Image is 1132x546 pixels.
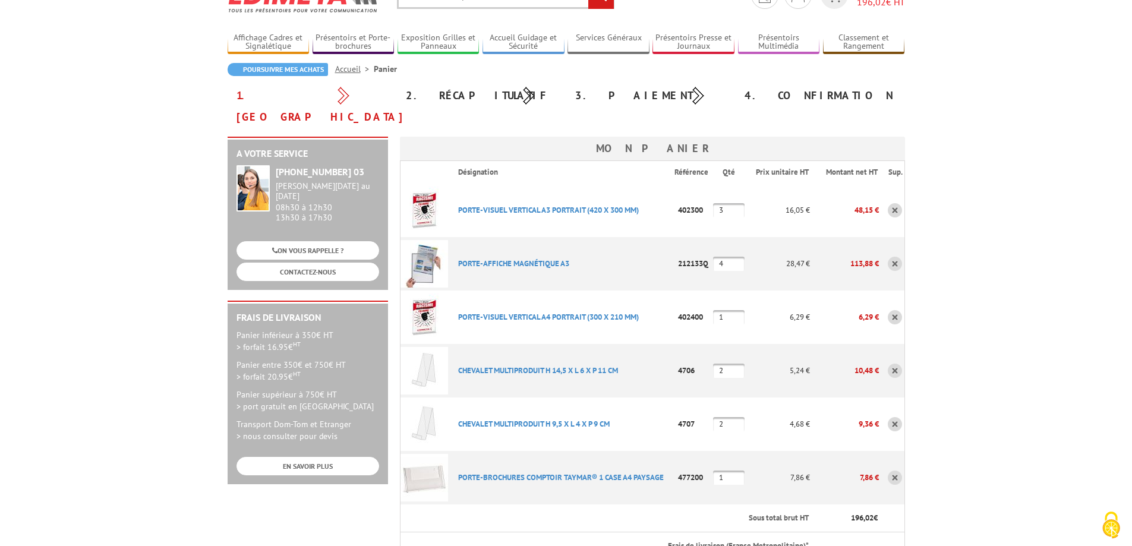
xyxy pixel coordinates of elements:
[674,167,711,178] p: Référence
[293,340,301,348] sup: HT
[738,33,820,52] a: Présentoirs Multimédia
[228,85,397,128] div: 1. [GEOGRAPHIC_DATA]
[374,63,397,75] li: Panier
[237,371,301,382] span: > forfait 20.95€
[458,258,569,269] a: PORTE-AFFICHE MAGNéTIQUE A3
[401,293,448,341] img: PORTE-VISUEL VERTICAL A4 PORTRAIT (300 X 210 MM)
[458,472,664,482] a: PORTE-BROCHURES COMPTOIR TAYMAR® 1 CASE A4 PAYSAGE
[810,253,878,274] p: 113,88 €
[237,431,338,441] span: > nous consulter pour devis
[674,414,712,434] p: 4707
[745,360,810,381] p: 5,24 €
[483,33,565,52] a: Accueil Guidage et Sécurité
[745,414,810,434] p: 4,68 €
[736,85,905,106] div: 4. Confirmation
[276,181,379,222] div: 08h30 à 12h30 13h30 à 17h30
[237,165,270,212] img: widget-service.jpg
[745,200,810,220] p: 16,05 €
[228,33,310,52] a: Affichage Cadres et Signalétique
[237,389,379,412] p: Panier supérieur à 750€ HT
[810,414,878,434] p: 9,36 €
[879,161,904,184] th: Sup.
[755,167,809,178] p: Prix unitaire HT
[397,85,566,106] div: 2. Récapitulatif
[276,166,364,178] strong: [PHONE_NUMBER] 03
[313,33,395,52] a: Présentoirs et Porte-brochures
[449,504,810,532] th: Sous total brut HT
[237,401,374,412] span: > port gratuit en [GEOGRAPHIC_DATA]
[713,161,745,184] th: Qté
[810,307,878,327] p: 6,29 €
[401,347,448,394] img: CHEVALET MULTIPRODUIT H 14,5 X L 6 X P 11 CM
[237,313,379,323] h2: Frais de Livraison
[398,33,480,52] a: Exposition Grilles et Panneaux
[237,457,379,475] a: EN SAVOIR PLUS
[401,240,448,288] img: PORTE-AFFICHE MAGNéTIQUE A3
[401,454,448,501] img: PORTE-BROCHURES COMPTOIR TAYMAR® 1 CASE A4 PAYSAGE
[401,187,448,234] img: PORTE-VISUEL VERTICAL A3 PORTRAIT (420 X 300 MM)
[851,513,874,523] span: 196,02
[674,360,712,381] p: 4706
[293,370,301,378] sup: HT
[810,360,878,381] p: 10,48 €
[458,205,639,215] a: PORTE-VISUEL VERTICAL A3 PORTRAIT (420 X 300 MM)
[823,33,905,52] a: Classement et Rangement
[228,63,328,76] a: Poursuivre mes achats
[400,137,905,160] h3: Mon panier
[745,467,810,488] p: 7,86 €
[237,263,379,281] a: CONTACTEZ-NOUS
[819,167,877,178] p: Montant net HT
[674,253,712,274] p: 212133Q
[652,33,734,52] a: Présentoirs Presse et Journaux
[819,513,877,524] p: €
[458,312,639,322] a: PORTE-VISUEL VERTICAL A4 PORTRAIT (300 X 210 MM)
[810,467,878,488] p: 7,86 €
[401,400,448,448] img: CHEVALET MULTIPRODUIT H 9,5 X L 4 X P 9 CM
[745,307,810,327] p: 6,29 €
[674,307,712,327] p: 402400
[458,419,610,429] a: CHEVALET MULTIPRODUIT H 9,5 X L 4 X P 9 CM
[237,418,379,442] p: Transport Dom-Tom et Etranger
[276,181,379,201] div: [PERSON_NAME][DATE] au [DATE]
[237,359,379,383] p: Panier entre 350€ et 750€ HT
[237,241,379,260] a: ON VOUS RAPPELLE ?
[335,64,374,74] a: Accueil
[1090,506,1132,546] button: Cookies (fenêtre modale)
[810,200,878,220] p: 48,15 €
[458,365,618,375] a: CHEVALET MULTIPRODUIT H 14,5 X L 6 X P 11 CM
[1096,510,1126,540] img: Cookies (fenêtre modale)
[449,161,674,184] th: Désignation
[674,200,712,220] p: 402300
[674,467,712,488] p: 477200
[237,342,301,352] span: > forfait 16.95€
[566,85,736,106] div: 3. Paiement
[237,149,379,159] h2: A votre service
[567,33,649,52] a: Services Généraux
[745,253,810,274] p: 28,47 €
[237,329,379,353] p: Panier inférieur à 350€ HT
